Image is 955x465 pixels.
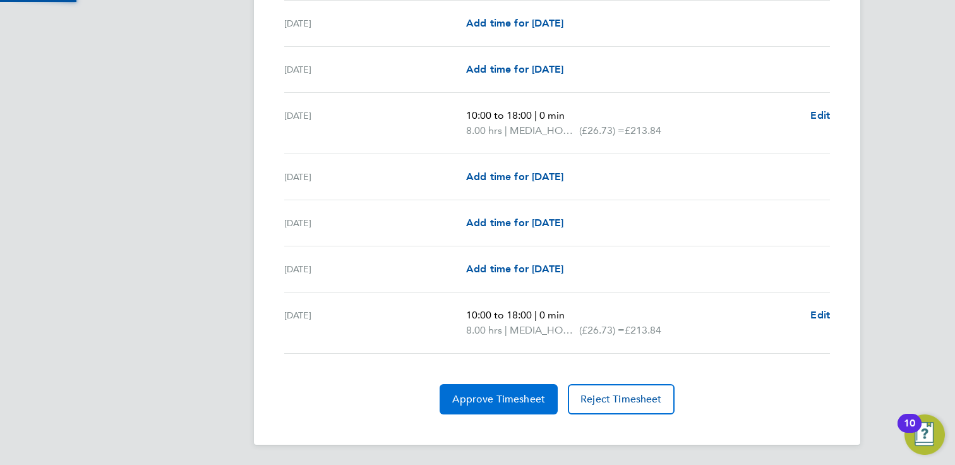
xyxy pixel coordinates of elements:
span: MEDIA_HOURS [510,323,579,338]
div: 10 [904,423,915,440]
button: Approve Timesheet [440,384,558,414]
span: (£26.73) = [579,324,625,336]
div: [DATE] [284,169,466,184]
div: [DATE] [284,215,466,231]
span: 8.00 hrs [466,324,502,336]
span: Add time for [DATE] [466,217,563,229]
span: | [534,109,537,121]
a: Add time for [DATE] [466,169,563,184]
span: Edit [810,109,830,121]
button: Reject Timesheet [568,384,675,414]
a: Add time for [DATE] [466,16,563,31]
div: [DATE] [284,16,466,31]
span: | [505,324,507,336]
span: Add time for [DATE] [466,171,563,183]
a: Add time for [DATE] [466,62,563,77]
span: Edit [810,309,830,321]
span: £213.84 [625,124,661,136]
span: 10:00 to 18:00 [466,309,532,321]
span: Approve Timesheet [452,393,545,406]
span: Reject Timesheet [580,393,662,406]
span: 8.00 hrs [466,124,502,136]
a: Edit [810,308,830,323]
span: | [534,309,537,321]
span: Add time for [DATE] [466,17,563,29]
div: [DATE] [284,308,466,338]
span: | [505,124,507,136]
div: [DATE] [284,262,466,277]
button: Open Resource Center, 10 new notifications [904,414,945,455]
span: 0 min [539,309,565,321]
div: [DATE] [284,62,466,77]
span: £213.84 [625,324,661,336]
span: (£26.73) = [579,124,625,136]
span: Add time for [DATE] [466,263,563,275]
a: Add time for [DATE] [466,215,563,231]
div: [DATE] [284,108,466,138]
span: 10:00 to 18:00 [466,109,532,121]
span: Add time for [DATE] [466,63,563,75]
a: Add time for [DATE] [466,262,563,277]
span: MEDIA_HOURS [510,123,579,138]
span: 0 min [539,109,565,121]
a: Edit [810,108,830,123]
